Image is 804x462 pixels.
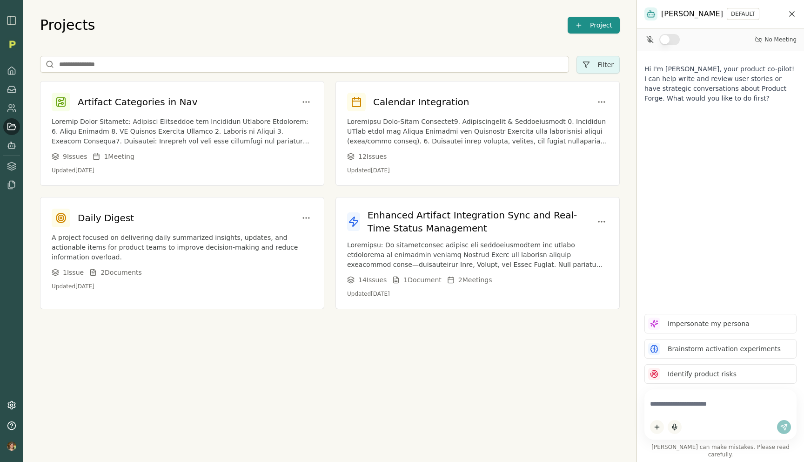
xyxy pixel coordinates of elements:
[576,56,620,74] button: Filter
[78,95,198,109] h3: Artifact Categories in Nav
[644,64,797,103] p: Hi I'm [PERSON_NAME], your product co-pilot! I can help write and review user stories or have str...
[100,268,142,277] span: 2 Document s
[7,442,16,451] img: profile
[644,443,797,458] span: [PERSON_NAME] can make mistakes. Please read carefully.
[595,215,608,228] button: Project options
[63,152,87,161] span: 9 Issue s
[52,283,313,290] p: Updated [DATE]
[6,15,17,26] img: sidebar
[373,95,469,109] h3: Calendar Integration
[458,275,492,285] span: 2 Meeting s
[764,36,797,43] span: No Meeting
[661,8,723,20] span: [PERSON_NAME]
[727,8,759,20] button: DEFAULT
[78,211,134,224] h3: Daily Digest
[668,369,737,379] p: Identify product risks
[650,420,664,434] button: Add content to chat
[40,17,95,34] h1: Projects
[300,95,313,109] button: Project options
[358,152,387,161] span: 12 Issue s
[104,152,134,161] span: 1 Meeting
[63,268,84,277] span: 1 Issue
[777,420,791,434] button: Send message
[347,117,608,146] p: Loremipsu Dolo-Sitam Consectet9. Adipiscingelit & Seddoeiusmodt 0. Incididun UTlab etdol mag Aliq...
[347,167,608,174] p: Updated [DATE]
[3,417,20,434] button: Help
[403,275,441,285] span: 1 Document
[52,117,313,146] p: Loremip Dolor Sitametc: Adipisci Elitseddoe tem Incididun Utlabore Etdolorem: 6. Aliqu Enimadm 8....
[347,240,608,270] p: Loremipsu: Do sitametconsec adipisc eli seddoeiusmodtem inc utlabo etdolorema al enimadmin veniam...
[644,339,797,359] button: Brainstorm activation experiments
[644,314,797,333] button: Impersonate my persona
[668,319,750,329] p: Impersonate my persona
[52,233,313,262] p: A project focused on delivering daily summarized insights, updates, and actionable items for prod...
[347,290,608,298] p: Updated [DATE]
[668,420,682,434] button: Start dictation
[5,37,19,51] img: Organization logo
[52,167,313,174] p: Updated [DATE]
[595,95,608,109] button: Project options
[358,275,387,285] span: 14 Issue s
[787,9,797,19] button: Close chat
[368,209,595,235] h3: Enhanced Artifact Integration Sync and Real-Time Status Management
[668,344,781,354] p: Brainstorm activation experiments
[300,211,313,224] button: Project options
[644,364,797,384] button: Identify product risks
[568,17,620,34] button: Project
